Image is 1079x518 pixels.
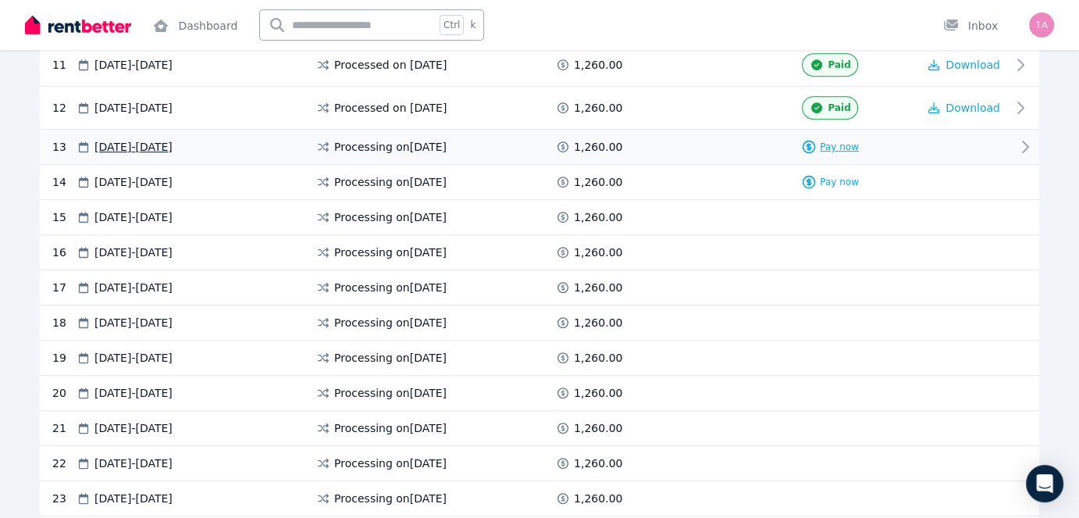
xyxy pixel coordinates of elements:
span: Processing on [DATE] [334,280,447,295]
span: 1,260.00 [574,455,622,471]
span: 1,260.00 [574,420,622,436]
div: 18 [52,315,76,330]
span: 1,260.00 [574,315,622,330]
span: Ctrl [440,15,464,35]
span: [DATE] - [DATE] [94,57,173,73]
span: Processing on [DATE] [334,209,447,225]
span: Pay now [820,176,859,188]
button: Download [928,57,1000,73]
span: 1,260.00 [574,245,622,260]
span: [DATE] - [DATE] [94,245,173,260]
span: [DATE] - [DATE] [94,174,173,190]
span: [DATE] - [DATE] [94,100,173,116]
span: 1,260.00 [574,174,622,190]
div: 13 [52,139,76,155]
span: Processed on [DATE] [334,100,447,116]
div: 22 [52,455,76,471]
span: 1,260.00 [574,100,622,116]
div: 20 [52,385,76,401]
div: 23 [52,491,76,506]
span: [DATE] - [DATE] [94,350,173,366]
span: 1,260.00 [574,385,622,401]
div: 17 [52,280,76,295]
span: Processing on [DATE] [334,245,447,260]
span: k [470,19,475,31]
img: RentBetter [25,13,131,37]
span: Paid [828,102,850,114]
div: Inbox [943,18,998,34]
div: 15 [52,209,76,225]
span: Pay now [820,141,859,153]
span: Processing on [DATE] [334,455,447,471]
div: Open Intercom Messenger [1026,465,1063,502]
span: 1,260.00 [574,350,622,366]
span: Processed on [DATE] [334,57,447,73]
span: [DATE] - [DATE] [94,455,173,471]
span: 1,260.00 [574,209,622,225]
span: [DATE] - [DATE] [94,139,173,155]
span: Processing on [DATE] [334,385,447,401]
div: 11 [52,53,76,77]
span: Download [945,102,1000,114]
span: [DATE] - [DATE] [94,315,173,330]
span: [DATE] - [DATE] [94,385,173,401]
span: Processing on [DATE] [334,491,447,506]
span: [DATE] - [DATE] [94,209,173,225]
span: Processing on [DATE] [334,139,447,155]
span: [DATE] - [DATE] [94,491,173,506]
span: [DATE] - [DATE] [94,280,173,295]
span: Processing on [DATE] [334,420,447,436]
div: 12 [52,96,76,120]
div: 16 [52,245,76,260]
span: 1,260.00 [574,57,622,73]
span: [DATE] - [DATE] [94,420,173,436]
span: Processing on [DATE] [334,350,447,366]
span: 1,260.00 [574,280,622,295]
span: Download [945,59,1000,71]
div: 14 [52,174,76,190]
span: Processing on [DATE] [334,315,447,330]
span: 1,260.00 [574,491,622,506]
div: 19 [52,350,76,366]
img: Tanya Savage & Justin Booth [1029,13,1054,38]
button: Download [928,100,1000,116]
span: Processing on [DATE] [334,174,447,190]
span: 1,260.00 [574,139,622,155]
div: 21 [52,420,76,436]
span: Paid [828,59,850,71]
